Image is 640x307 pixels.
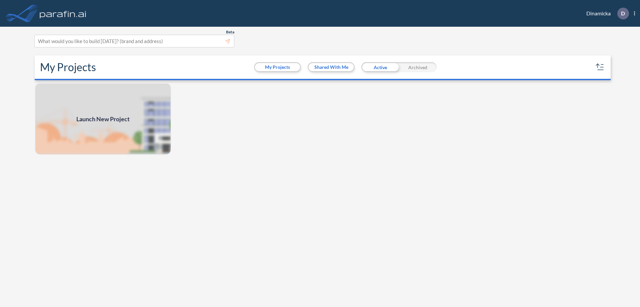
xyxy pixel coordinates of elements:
[399,62,437,72] div: Archived
[40,61,96,73] h2: My Projects
[361,62,399,72] div: Active
[35,83,171,155] img: add
[38,7,88,20] img: logo
[76,115,130,124] span: Launch New Project
[226,29,234,35] span: Beta
[255,63,300,71] button: My Projects
[35,83,171,155] a: Launch New Project
[621,10,625,16] p: D
[309,63,354,71] button: Shared With Me
[595,62,605,72] button: sort
[576,8,635,19] div: Dinamicka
